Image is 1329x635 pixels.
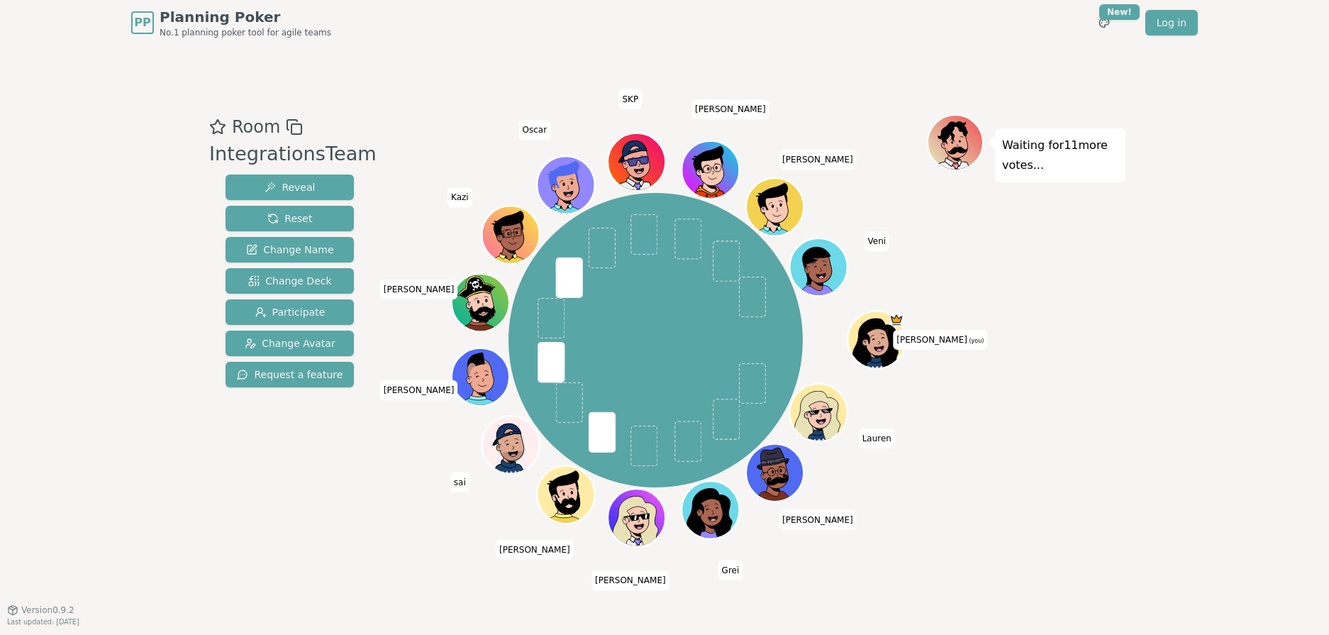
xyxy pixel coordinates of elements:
[226,206,354,231] button: Reset
[226,362,354,387] button: Request a feature
[226,331,354,356] button: Change Avatar
[450,473,469,492] span: Click to change your name
[889,313,903,327] span: Kate is the host
[779,510,857,530] span: Click to change your name
[160,27,331,38] span: No.1 planning poker tool for agile teams
[267,211,312,226] span: Reset
[380,380,458,400] span: Click to change your name
[245,336,335,350] span: Change Avatar
[496,540,574,560] span: Click to change your name
[226,299,354,325] button: Participate
[859,429,895,448] span: Click to change your name
[967,338,984,344] span: (you)
[519,121,551,140] span: Click to change your name
[591,571,669,591] span: Click to change your name
[160,7,331,27] span: Planning Poker
[255,305,326,319] span: Participate
[864,232,890,252] span: Click to change your name
[134,14,150,31] span: PP
[237,368,343,382] span: Request a feature
[21,604,74,616] span: Version 0.9.2
[265,180,315,194] span: Reveal
[380,280,458,299] span: Click to change your name
[618,89,642,109] span: Click to change your name
[779,150,857,170] span: Click to change your name
[131,7,331,38] a: PPPlanning PokerNo.1 planning poker tool for agile teams
[226,268,354,294] button: Change Deck
[447,188,472,208] span: Click to change your name
[893,330,987,350] span: Click to change your name
[7,604,74,616] button: Version0.9.2
[209,140,377,169] div: IntegrationsTeam
[226,175,354,200] button: Reveal
[1145,10,1198,35] a: Log in
[232,114,280,140] span: Room
[209,114,226,140] button: Add as favourite
[248,274,331,288] span: Change Deck
[246,243,333,257] span: Change Name
[850,313,904,368] button: Click to change your avatar
[1091,10,1117,35] button: New!
[691,100,769,120] span: Click to change your name
[226,237,354,263] button: Change Name
[718,561,743,580] span: Click to change your name
[1099,4,1140,20] div: New!
[7,618,79,626] span: Last updated: [DATE]
[1002,136,1118,175] p: Waiting for 11 more votes...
